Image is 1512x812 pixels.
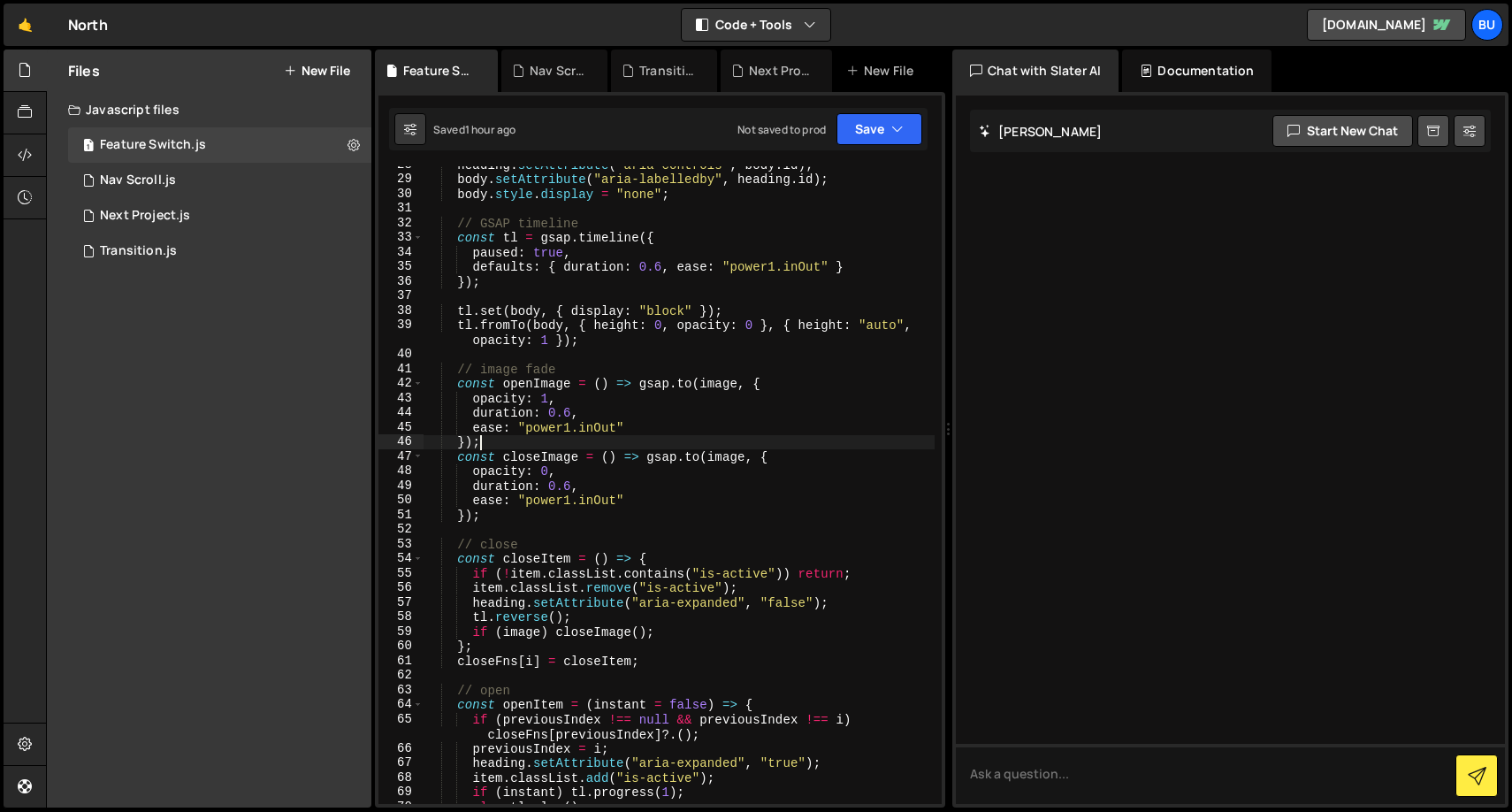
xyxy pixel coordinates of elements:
div: 55 [378,566,424,581]
button: New File [284,64,350,78]
div: 64 [378,697,424,712]
div: 44 [378,405,424,420]
div: 40 [378,347,424,362]
div: 17234/48014.js [68,127,371,163]
div: Feature Switch.js [100,137,206,153]
h2: [PERSON_NAME] [979,123,1102,140]
div: 58 [378,609,424,624]
div: 35 [378,259,424,274]
div: 46 [378,434,424,449]
a: 🤙 [4,4,47,46]
button: Start new chat [1272,115,1413,147]
h2: Files [68,61,100,80]
div: 47 [378,449,424,464]
div: 66 [378,741,424,756]
div: 65 [378,712,424,741]
div: Documentation [1122,50,1271,92]
div: 62 [378,668,424,683]
div: 17234/47687.js [68,234,371,269]
div: 59 [378,624,424,640]
div: Nav Scroll.js [100,172,176,188]
div: 50 [378,493,424,508]
div: 38 [378,303,424,318]
a: Bu [1471,9,1503,41]
div: North [68,14,108,35]
div: Feature Switch.js [403,62,477,80]
div: 51 [378,508,424,523]
div: 61 [378,654,424,669]
div: 33 [378,230,424,245]
div: 39 [378,318,424,347]
div: 37 [378,288,424,303]
div: 42 [378,376,424,391]
div: Saved [433,122,515,137]
div: New File [846,62,920,80]
div: 48 [378,463,424,479]
div: 69 [378,785,424,800]
span: 1 [83,140,94,154]
div: 31 [378,201,424,216]
div: 32 [378,216,424,231]
div: 67 [378,755,424,770]
div: 29 [378,172,424,187]
button: Save [836,113,922,145]
div: 52 [378,522,424,537]
div: 1 hour ago [465,122,516,137]
a: [DOMAIN_NAME] [1307,9,1466,41]
div: 63 [378,683,424,698]
div: 36 [378,274,424,289]
div: Nav Scroll.js [530,62,586,80]
div: Next Project.js [100,208,190,224]
div: 17234/48156.js [68,163,371,198]
div: Next Project.js [749,62,811,80]
div: Javascript files [47,92,371,127]
div: Chat with Slater AI [952,50,1119,92]
div: 53 [378,537,424,552]
div: 68 [378,770,424,785]
div: 30 [378,187,424,202]
div: 57 [378,595,424,610]
div: 56 [378,580,424,595]
button: Code + Tools [682,9,830,41]
div: 43 [378,391,424,406]
div: 60 [378,639,424,654]
div: 34 [378,245,424,260]
div: 17234/47949.js [68,198,371,234]
div: Transition.js [639,62,696,80]
div: 54 [378,551,424,566]
div: 45 [378,420,424,435]
div: 49 [378,479,424,494]
div: Transition.js [100,243,177,259]
div: Not saved to prod [737,122,826,137]
div: 41 [378,362,424,377]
